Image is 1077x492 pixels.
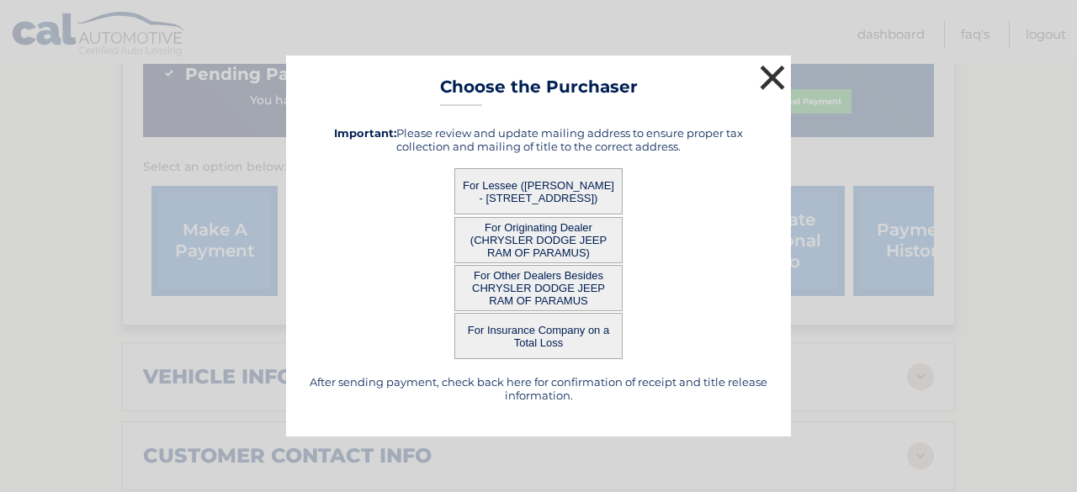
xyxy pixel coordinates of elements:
button: × [756,61,789,94]
button: For Lessee ([PERSON_NAME] - [STREET_ADDRESS]) [454,168,623,214]
button: For Other Dealers Besides CHRYSLER DODGE JEEP RAM OF PARAMUS [454,265,623,311]
button: For Insurance Company on a Total Loss [454,313,623,359]
button: For Originating Dealer (CHRYSLER DODGE JEEP RAM OF PARAMUS) [454,217,623,263]
h5: Please review and update mailing address to ensure proper tax collection and mailing of title to ... [307,126,770,153]
h3: Choose the Purchaser [440,77,638,106]
h5: After sending payment, check back here for confirmation of receipt and title release information. [307,375,770,402]
strong: Important: [334,126,396,140]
